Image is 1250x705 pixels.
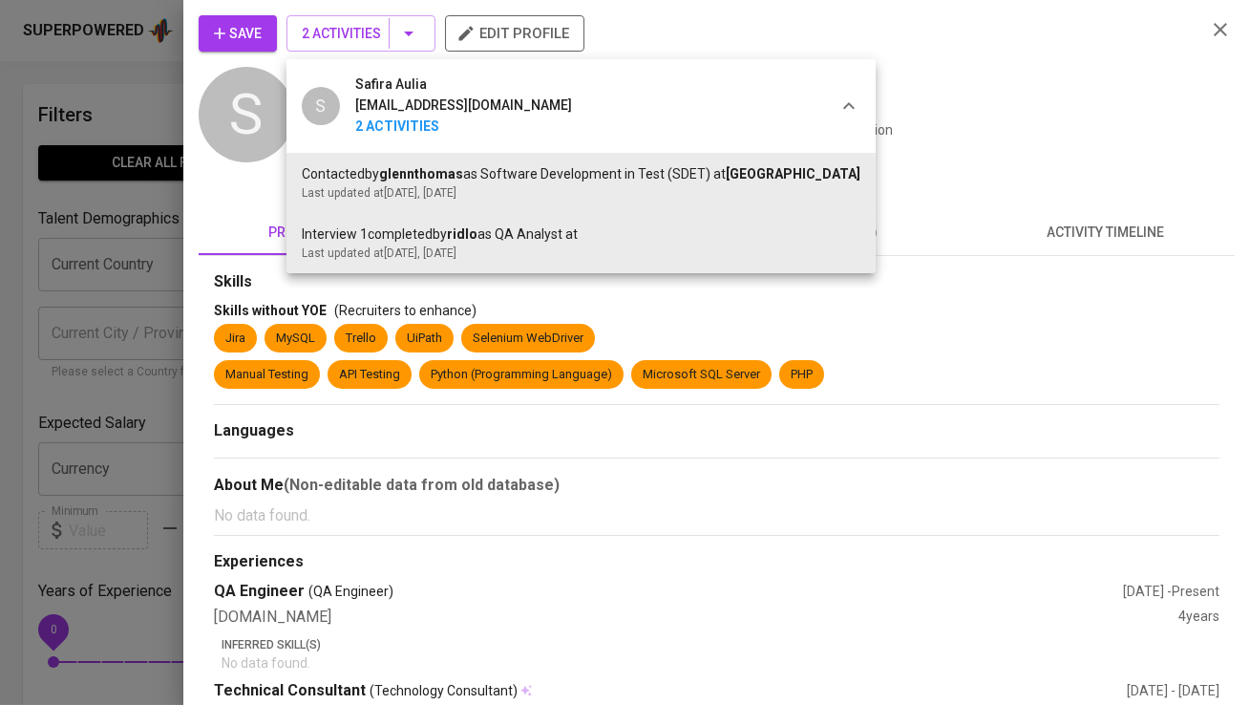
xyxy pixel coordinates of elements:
span: [GEOGRAPHIC_DATA] [726,166,860,182]
div: S [302,87,340,125]
div: Contacted by as Software Development in Test (SDET) at [302,164,860,184]
b: glennthomas [379,166,463,182]
b: 2 Activities [355,117,572,138]
div: Last updated at [DATE] , [DATE] [302,245,860,262]
div: [EMAIL_ADDRESS][DOMAIN_NAME] [355,96,572,117]
span: Completed [368,226,433,242]
div: SSafira Aulia[EMAIL_ADDRESS][DOMAIN_NAME]2 Activities [286,59,876,153]
b: ridlo [447,226,477,242]
span: Safira Aulia [355,75,427,96]
div: Last updated at [DATE] , [DATE] [302,184,860,202]
div: Interview 1 by as QA Analyst at [302,224,860,245]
